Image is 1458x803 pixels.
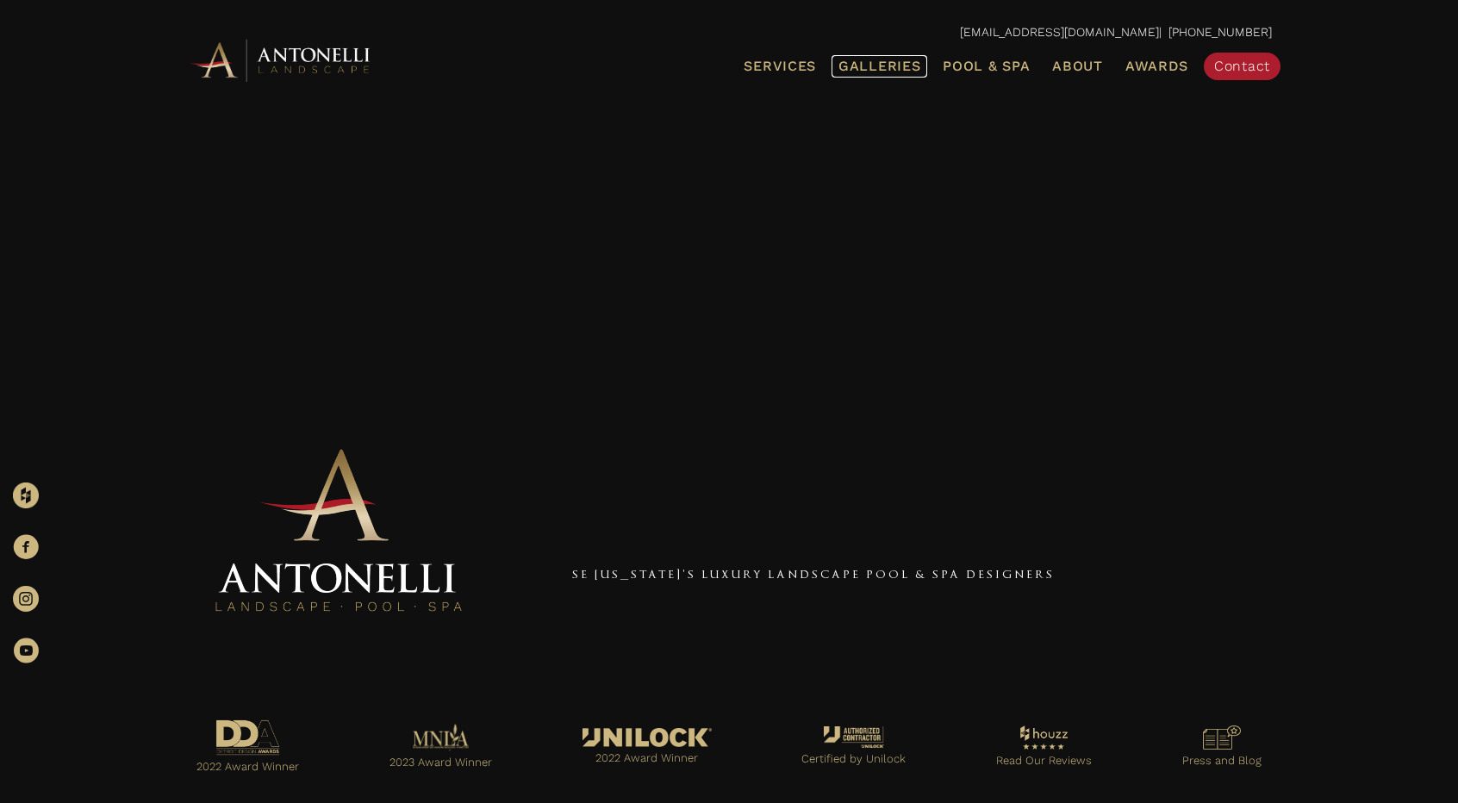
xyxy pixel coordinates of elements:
[1118,55,1195,78] a: Awards
[832,55,927,78] a: Galleries
[362,719,520,778] a: Go to https://antonellilandscape.com/pool-and-spa/dont-stop-believing/
[774,722,934,775] a: Go to https://antonellilandscape.com/unilock-authorized-contractor/
[1214,58,1270,74] span: Contact
[936,55,1037,78] a: Pool & Spa
[186,36,376,84] img: Antonelli Horizontal Logo
[554,724,739,773] a: Go to https://antonellilandscape.com/featured-projects/the-white-house/
[943,58,1030,74] span: Pool & Spa
[572,567,1055,581] a: SE [US_STATE]'s Luxury Landscape Pool & Spa Designers
[838,58,920,74] span: Galleries
[209,442,468,620] img: Antonelli Stacked Logo
[744,59,816,73] span: Services
[737,55,823,78] a: Services
[1154,721,1289,775] a: Go to https://antonellilandscape.com/press-media/
[960,25,1159,39] a: [EMAIL_ADDRESS][DOMAIN_NAME]
[1125,58,1188,74] span: Awards
[1045,55,1110,78] a: About
[969,721,1120,776] a: Go to https://www.houzz.com/professionals/landscape-architects-and-landscape-designers/antonelli-...
[1052,59,1103,73] span: About
[186,22,1272,44] p: | [PHONE_NUMBER]
[169,715,327,781] a: Go to https://antonellilandscape.com/pool-and-spa/executive-sweet/
[13,482,39,508] img: Houzz
[1204,53,1280,80] a: Contact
